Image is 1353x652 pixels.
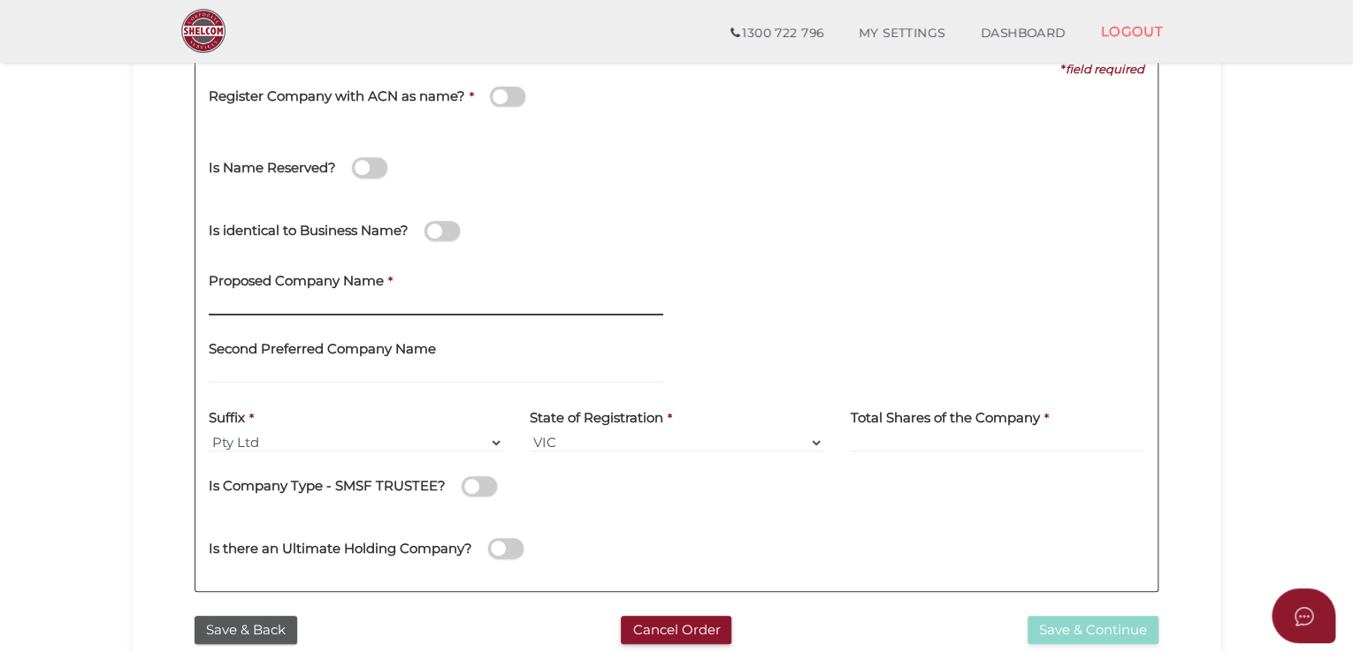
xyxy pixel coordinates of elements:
button: Open asap [1272,588,1335,643]
button: Save & Continue [1028,616,1158,645]
h4: Total Shares of the Company [850,411,1039,426]
h4: Is there an Ultimate Holding Company? [209,542,472,557]
a: MY SETTINGS [841,16,963,51]
a: LOGOUT [1082,13,1181,49]
button: Save & Back [195,616,297,645]
i: field required [1066,62,1144,76]
button: Cancel Order [621,616,731,645]
h4: State of Registration [530,411,663,426]
h4: Second Preferred Company Name [209,342,436,357]
h4: Is Company Type - SMSF TRUSTEE? [209,479,446,494]
h4: Register Company with ACN as name? [209,89,465,104]
h4: Is Name Reserved? [209,161,336,176]
h4: Is identical to Business Name? [209,224,409,239]
h4: Proposed Company Name [209,274,384,289]
a: DASHBOARD [963,16,1083,51]
h4: Suffix [209,411,245,426]
a: 1300 722 796 [713,16,841,51]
